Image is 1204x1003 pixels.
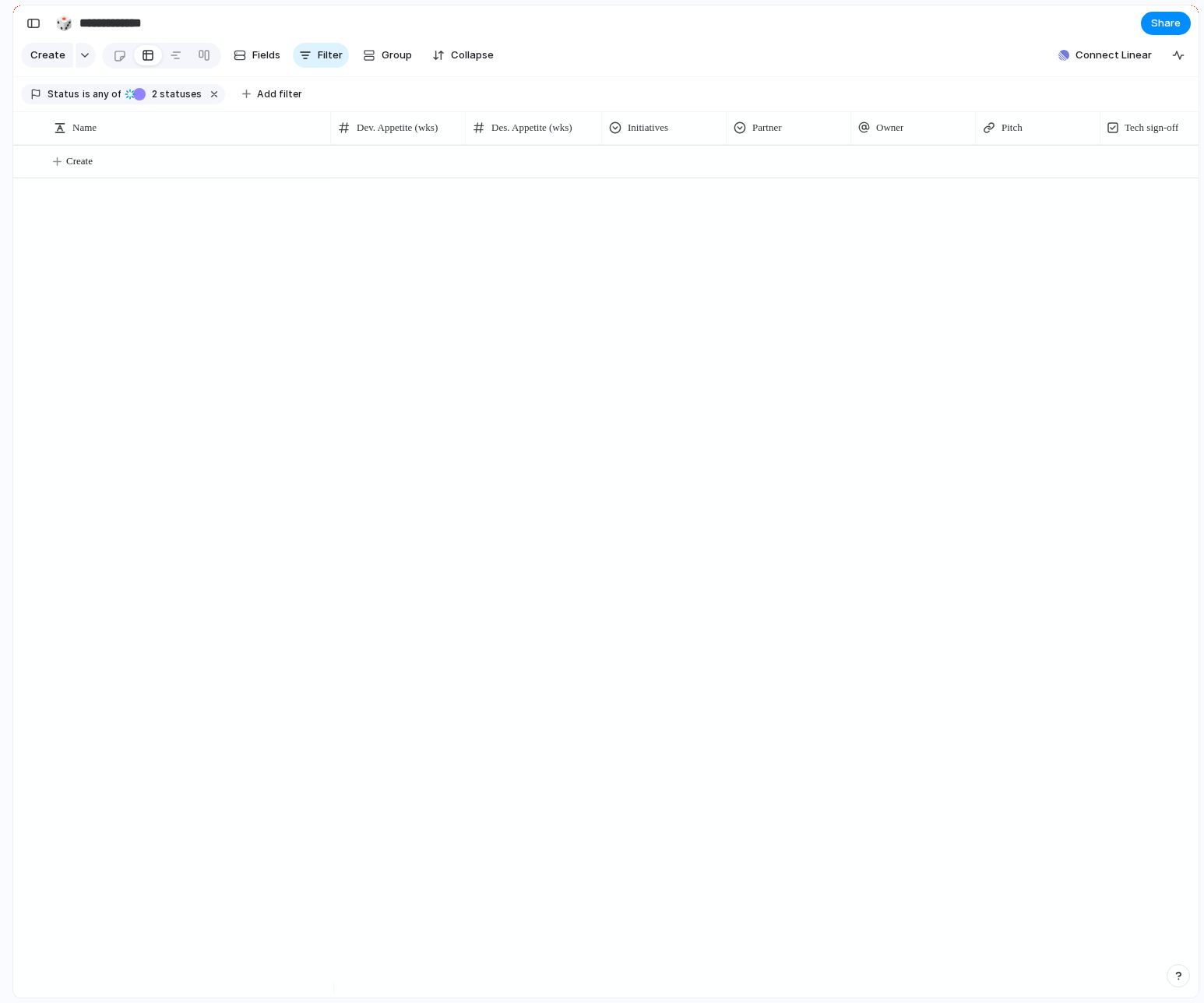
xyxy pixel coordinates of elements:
[72,120,97,135] span: Name
[318,48,343,63] span: Filter
[355,43,420,68] button: Group
[1125,120,1178,135] span: Tech sign-off
[147,87,202,101] span: statuses
[752,120,782,135] span: Partner
[66,153,93,169] span: Create
[147,88,160,100] span: 2
[79,86,124,103] button: isany of
[357,120,438,135] span: Dev. Appetite (wks)
[252,48,280,63] span: Fields
[426,43,500,68] button: Collapse
[1052,44,1158,67] button: Connect Linear
[122,86,205,103] button: 2 statuses
[293,43,349,68] button: Filter
[1076,48,1152,63] span: Connect Linear
[1002,120,1023,135] span: Pitch
[491,120,572,135] span: Des. Appetite (wks)
[21,43,73,68] button: Create
[628,120,668,135] span: Initiatives
[382,48,412,63] span: Group
[51,11,76,36] button: 🎲
[48,87,79,101] span: Status
[1141,12,1191,35] button: Share
[1151,16,1181,31] span: Share
[30,48,65,63] span: Create
[257,87,302,101] span: Add filter
[451,48,494,63] span: Collapse
[876,120,903,135] span: Owner
[233,83,312,105] button: Add filter
[227,43,287,68] button: Fields
[90,87,121,101] span: any of
[83,87,90,101] span: is
[55,12,72,33] div: 🎲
